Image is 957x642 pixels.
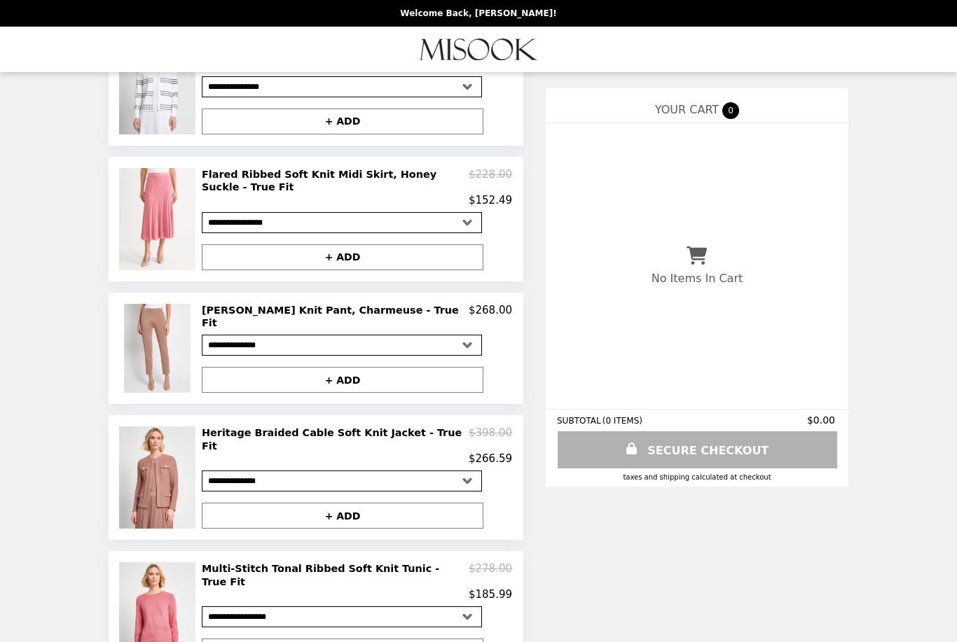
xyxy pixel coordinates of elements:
span: ( 0 ITEMS ) [603,416,642,426]
img: Heritage Braided Cable Soft Knit Jacket - True Fit [119,426,199,529]
div: Taxes and Shipping calculated at checkout [557,473,837,481]
img: Nancy Slim Leg Mylana Knit Pant, Charmeuse - True Fit [124,304,195,393]
h2: [PERSON_NAME] Knit Pant, Charmeuse - True Fit [202,304,469,330]
p: $278.00 [469,562,512,588]
p: $152.49 [469,194,512,207]
p: $398.00 [469,426,512,452]
p: $268.00 [469,304,512,330]
select: Select a product variant [202,212,482,233]
p: $266.59 [469,452,512,465]
h2: Multi-Stitch Tonal Ribbed Soft Knit Tunic - True Fit [202,562,469,588]
button: + ADD [202,109,483,134]
p: No Items In Cart [652,272,743,285]
p: $185.99 [469,588,512,601]
p: Welcome Back, [PERSON_NAME]! [400,8,556,18]
span: SUBTOTAL [557,416,603,426]
span: $0.00 [807,414,837,426]
img: Flared Ribbed Soft Knit Midi Skirt, Honey Suckle - True Fit [119,168,199,270]
h2: Heritage Braided Cable Soft Knit Jacket - True Fit [202,426,469,452]
select: Select a product variant [202,470,482,491]
h2: Flared Ribbed Soft Knit Midi Skirt, Honey Suckle - True Fit [202,168,469,194]
button: + ADD [202,367,483,393]
button: + ADD [202,503,483,529]
select: Select a product variant [202,606,482,627]
span: YOUR CART [655,103,719,116]
select: Select a product variant [202,76,482,97]
select: Select a product variant [202,335,482,356]
img: Brand Logo [420,35,537,64]
button: + ADD [202,244,483,270]
span: 0 [722,102,739,119]
p: $228.00 [469,168,512,194]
